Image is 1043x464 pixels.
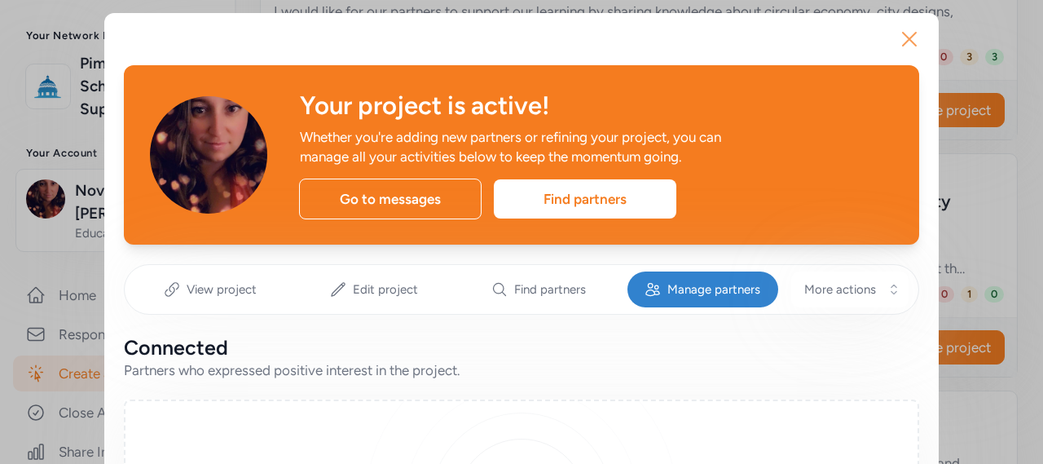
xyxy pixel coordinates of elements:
[150,96,267,214] img: Avatar
[124,360,919,380] div: Partners who expressed positive interest in the project.
[299,179,482,219] div: Go to messages
[353,281,418,298] span: Edit project
[300,91,893,121] div: Your project is active!
[791,272,909,307] button: More actions
[494,179,676,219] div: Find partners
[124,334,919,360] div: Connected
[804,281,876,298] span: More actions
[300,127,769,166] div: Whether you're adding new partners or refining your project, you can manage all your activities b...
[514,281,586,298] span: Find partners
[187,281,257,298] span: View project
[667,281,760,298] span: Manage partners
